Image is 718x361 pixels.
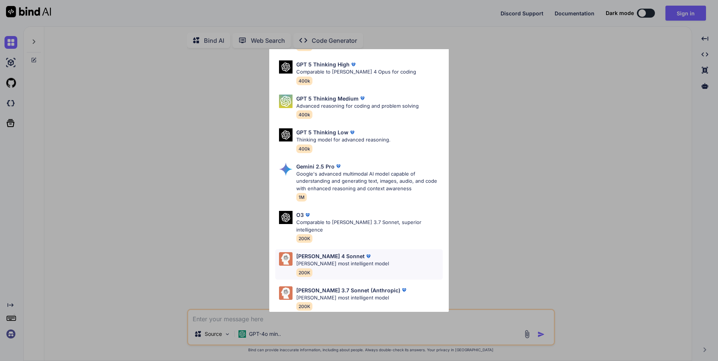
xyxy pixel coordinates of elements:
p: Gemini 2.5 Pro [296,162,335,170]
img: Pick Models [279,252,293,266]
img: premium [350,61,357,68]
img: premium [348,129,356,136]
p: [PERSON_NAME] most intelligent model [296,294,408,302]
img: Pick Models [279,128,293,141]
p: O3 [296,211,304,219]
img: premium [359,95,366,102]
p: Advanced reasoning for coding and problem solving [296,102,419,110]
img: premium [335,162,342,170]
p: GPT 5 Thinking Medium [296,95,359,102]
p: [PERSON_NAME] 4 Sonnet [296,252,365,260]
p: GPT 5 Thinking High [296,60,350,68]
p: [PERSON_NAME] 3.7 Sonnet (Anthropic) [296,286,400,294]
p: Google's advanced multimodal AI model capable of understanding and generating text, images, audio... [296,170,443,193]
img: premium [304,211,311,219]
p: Comparable to [PERSON_NAME] 4 Opus for coding [296,68,416,76]
p: GPT 5 Thinking Low [296,128,348,136]
img: Pick Models [279,211,293,224]
span: 200K [296,268,312,277]
span: 1M [296,193,307,202]
img: Pick Models [279,60,293,74]
span: 200K [296,302,312,311]
img: Pick Models [279,286,293,300]
img: premium [365,253,372,260]
span: 200K [296,234,312,243]
p: [PERSON_NAME] most intelligent model [296,260,389,268]
span: 400k [296,77,312,85]
img: premium [400,286,408,294]
img: Pick Models [279,95,293,108]
img: Pick Models [279,162,293,176]
span: 400k [296,110,312,119]
span: 400k [296,144,312,153]
p: Comparable to [PERSON_NAME] 3.7 Sonnet, superior intelligence [296,219,443,233]
p: Thinking model for advanced reasoning. [296,136,391,144]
